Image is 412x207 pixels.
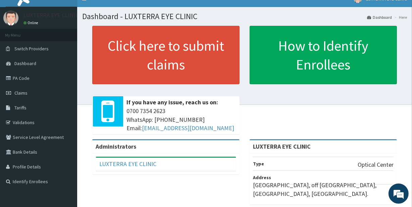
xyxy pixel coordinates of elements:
span: 0700 7354 2623 WhatsApp: [PHONE_NUMBER] Email: [126,107,236,133]
strong: LUXTERRA EYE CLINIC [253,143,311,150]
h1: Dashboard - LUXTERRA EYE CLINIC [82,12,407,21]
a: LUXTERRA EYE CLINIC [99,160,156,168]
b: Address [253,174,271,180]
a: Click here to submit claims [92,26,240,84]
img: User Image [3,10,18,25]
p: [GEOGRAPHIC_DATA], off [GEOGRAPHIC_DATA], [GEOGRAPHIC_DATA], [GEOGRAPHIC_DATA]. [253,181,394,198]
img: d_794563401_company_1708531726252_794563401 [12,34,27,50]
span: Claims [14,90,28,96]
div: Chat with us now [35,38,113,46]
a: Dashboard [367,14,392,20]
span: Dashboard [14,60,36,66]
b: If you have any issue, reach us on: [126,98,218,106]
b: Administrators [96,143,136,150]
p: LUXTERRA EYE CLINIC [23,12,79,18]
b: Type [253,161,264,167]
textarea: Type your message and hit 'Enter' [3,137,128,160]
div: Minimize live chat window [110,3,126,19]
li: Here [393,14,407,20]
span: We're online! [39,61,93,129]
span: Tariffs [14,105,27,111]
a: How to Identify Enrollees [250,26,397,84]
a: Online [23,20,40,25]
p: Optical Center [358,160,394,169]
span: Switch Providers [14,46,49,52]
a: [EMAIL_ADDRESS][DOMAIN_NAME] [142,124,234,132]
